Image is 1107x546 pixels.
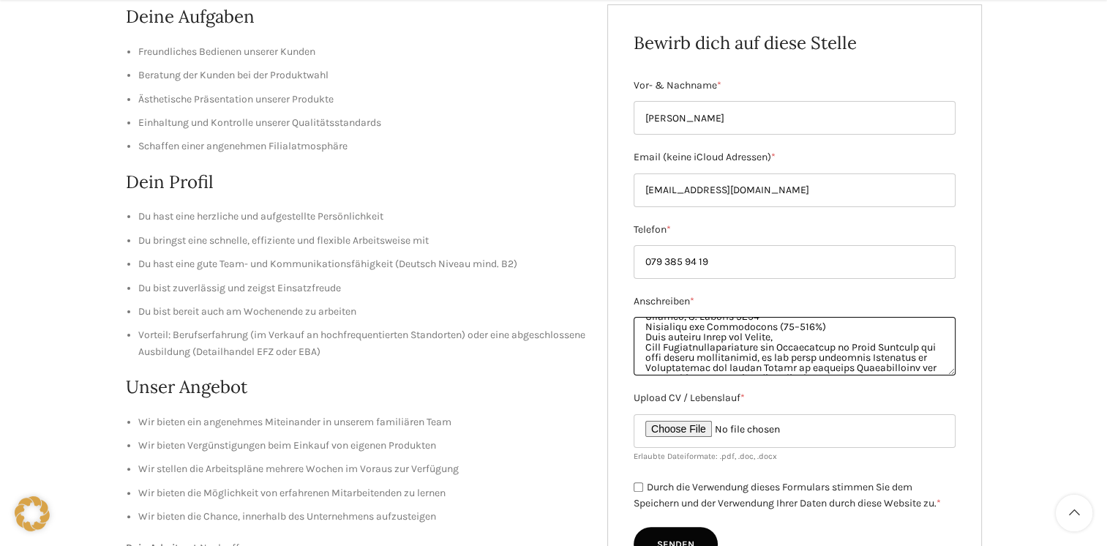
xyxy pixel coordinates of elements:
[634,31,956,56] h2: Bewirb dich auf diese Stelle
[138,461,586,477] li: Wir stellen die Arbeitspläne mehrere Wochen im Voraus zur Verfügung
[138,280,586,296] li: Du bist zuverlässig und zeigst Einsatzfreude
[634,222,956,238] label: Telefon
[138,209,586,225] li: Du hast eine herzliche und aufgestellte Persönlichkeit
[138,438,586,454] li: Wir bieten Vergünstigungen beim Einkauf von eigenen Produkten
[138,327,586,360] li: Vorteil: Berufserfahrung (im Verkauf an hochfrequentierten Standorten) oder eine abgeschlossene A...
[138,115,586,131] li: Einhaltung und Kontrolle unserer Qualitätsstandards
[126,170,586,195] h2: Dein Profil
[634,149,956,165] label: Email (keine iCloud Adressen)
[126,375,586,400] h2: Unser Angebot
[138,414,586,430] li: Wir bieten ein angenehmes Miteinander in unserem familiären Team
[634,481,941,510] label: Durch die Verwendung dieses Formulars stimmen Sie dem Speichern und der Verwendung Ihrer Daten du...
[634,390,956,406] label: Upload CV / Lebenslauf
[1056,495,1092,531] a: Scroll to top button
[138,67,586,83] li: Beratung der Kunden bei der Produktwahl
[138,44,586,60] li: Freundliches Bedienen unserer Kunden
[138,304,586,320] li: Du bist bereit auch am Wochenende zu arbeiten
[138,233,586,249] li: Du bringst eine schnelle, effiziente und flexible Arbeitsweise mit
[138,91,586,108] li: Ästhetische Präsentation unserer Produkte
[138,509,586,525] li: Wir bieten die Chance, innerhalb des Unternehmens aufzusteigen
[138,138,586,154] li: Schaffen einer angenehmen Filialatmosphäre
[634,78,956,94] label: Vor- & Nachname
[138,256,586,272] li: Du hast eine gute Team- und Kommunikationsfähigkeit (Deutsch Niveau mind. B2)
[634,452,777,461] small: Erlaubte Dateiformate: .pdf, .doc, .docx
[634,293,956,310] label: Anschreiben
[138,485,586,501] li: Wir bieten die Möglichkeit von erfahrenen Mitarbeitenden zu lernen
[126,4,586,29] h2: Deine Aufgaben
